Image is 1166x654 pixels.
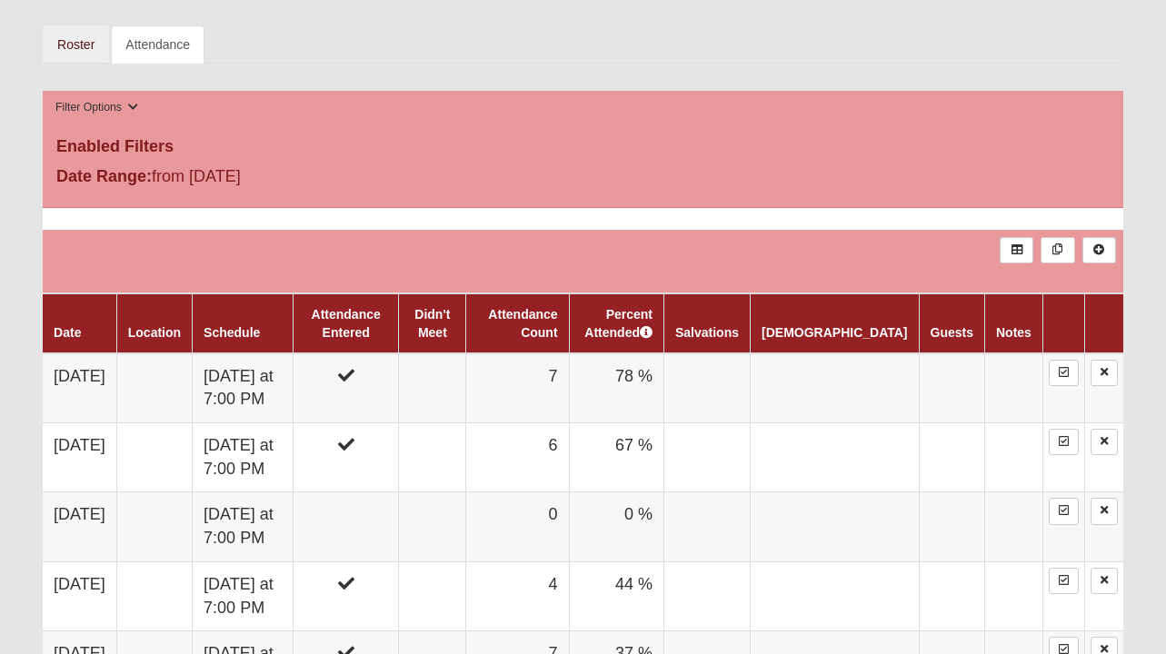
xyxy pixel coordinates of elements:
[1049,429,1079,455] a: Enter Attendance
[43,561,116,630] td: [DATE]
[193,561,294,630] td: [DATE] at 7:00 PM
[751,293,919,353] th: [DEMOGRAPHIC_DATA]
[1041,237,1074,263] a: Merge Records into Merge Template
[128,325,181,340] a: Location
[569,423,663,492] td: 67 %
[466,353,569,423] td: 7
[54,325,81,340] a: Date
[1049,568,1079,594] a: Enter Attendance
[996,325,1031,340] a: Notes
[50,98,144,117] button: Filter Options
[1000,237,1033,263] a: Export to Excel
[1091,360,1118,386] a: Delete
[1091,568,1118,594] a: Delete
[414,307,450,340] a: Didn't Meet
[919,293,984,353] th: Guests
[43,25,109,64] a: Roster
[43,423,116,492] td: [DATE]
[193,353,294,423] td: [DATE] at 7:00 PM
[569,353,663,423] td: 78 %
[312,307,381,340] a: Attendance Entered
[43,353,116,423] td: [DATE]
[466,492,569,561] td: 0
[569,561,663,630] td: 44 %
[111,25,204,64] a: Attendance
[56,164,152,189] label: Date Range:
[1049,360,1079,386] a: Enter Attendance
[204,325,260,340] a: Schedule
[584,307,653,340] a: Percent Attended
[1082,237,1116,263] a: Alt+N
[1091,498,1118,524] a: Delete
[466,561,569,630] td: 4
[1049,498,1079,524] a: Enter Attendance
[193,423,294,492] td: [DATE] at 7:00 PM
[569,492,663,561] td: 0 %
[43,492,116,561] td: [DATE]
[488,307,557,340] a: Attendance Count
[1091,429,1118,455] a: Delete
[193,492,294,561] td: [DATE] at 7:00 PM
[466,423,569,492] td: 6
[56,137,1110,157] h4: Enabled Filters
[43,164,403,193] div: from [DATE]
[663,293,750,353] th: Salvations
